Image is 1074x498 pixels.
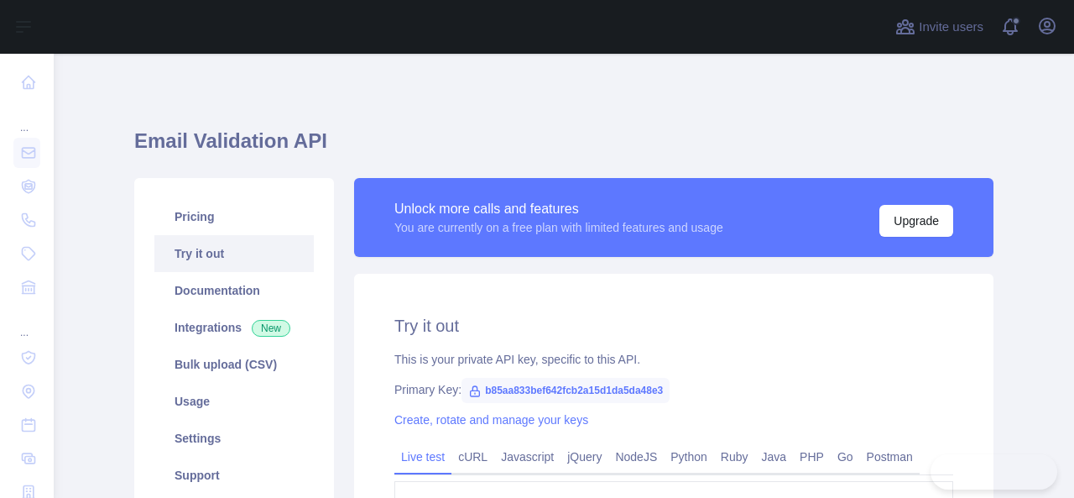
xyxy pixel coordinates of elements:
[714,443,755,470] a: Ruby
[154,198,314,235] a: Pricing
[154,383,314,420] a: Usage
[892,13,987,40] button: Invite users
[13,101,40,134] div: ...
[494,443,560,470] a: Javascript
[451,443,494,470] a: cURL
[154,420,314,457] a: Settings
[919,18,983,37] span: Invite users
[394,381,953,398] div: Primary Key:
[394,413,588,427] a: Create, rotate and manage your keys
[608,443,664,470] a: NodeJS
[793,443,831,470] a: PHP
[394,314,953,338] h2: Try it out
[13,306,40,339] div: ...
[461,378,670,403] span: b85aa833bef642fcb2a15d1da5da48e3
[860,443,920,470] a: Postman
[831,443,860,470] a: Go
[394,351,953,368] div: This is your private API key, specific to this API.
[154,457,314,494] a: Support
[154,235,314,272] a: Try it out
[755,443,794,470] a: Java
[394,199,723,219] div: Unlock more calls and features
[134,128,993,168] h1: Email Validation API
[394,443,451,470] a: Live test
[154,346,314,383] a: Bulk upload (CSV)
[560,443,608,470] a: jQuery
[664,443,714,470] a: Python
[931,454,1057,490] iframe: Toggle Customer Support
[252,320,290,337] span: New
[154,309,314,346] a: Integrations New
[154,272,314,309] a: Documentation
[879,205,953,237] button: Upgrade
[394,219,723,236] div: You are currently on a free plan with limited features and usage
